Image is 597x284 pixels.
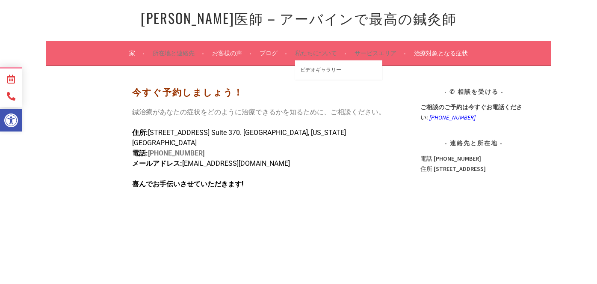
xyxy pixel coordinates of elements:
font: [PHONE_NUMBER] [148,149,204,157]
font: [STREET_ADDRESS] [434,165,486,173]
font: 喜んでお手伝いさせていただきます! [132,180,243,188]
a: 所在地と連絡先 [153,48,204,58]
font: 所在地と連絡先 [153,49,195,57]
font: 私たちについて [295,49,337,57]
font: 治療対象となる症状 [414,49,468,57]
a: サービスエリア [355,48,406,58]
a: [PERSON_NAME]医師 – アーバインで最高の鍼灸師 [141,8,457,28]
font: 住所: [132,129,148,137]
font: ビデオギャラリー [300,66,341,73]
font: ご相談のご予約は今すぐお電話ください: [420,103,522,121]
font: 電話: [420,155,434,162]
font: [EMAIL_ADDRESS][DOMAIN_NAME] [182,159,290,167]
a: お客様の声 [212,48,251,58]
a: 治療対象となる症状 [414,48,468,58]
a: 家 [129,48,145,58]
font: 鍼治療があなたの症状をどのように治療できるかを知るために、ご相談ください。 [132,108,385,116]
font: ブログ [260,49,278,57]
font: サービスエリア [355,49,396,57]
a: ブログ [260,48,287,58]
font: お客様の声 [212,49,242,57]
a: 私たちについて [295,48,346,58]
a: ビデオギャラリー [295,60,382,80]
font: [STREET_ADDRESS] Suite 370. [GEOGRAPHIC_DATA], [US_STATE][GEOGRAPHIC_DATA] [132,129,346,147]
font: 今すぐ予約しましょう！ [132,85,243,98]
font: 住所: [420,165,434,173]
font: ✆ 相談を受ける [449,88,499,96]
font: [PHONE_NUMBER] [434,155,481,162]
a: [PHONE_NUMBER] [429,114,476,121]
font: 電話: [132,149,148,157]
font: 連絡先と所在地 [450,139,498,147]
font: メールアドレス: [132,159,182,167]
font: 家 [129,49,135,57]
